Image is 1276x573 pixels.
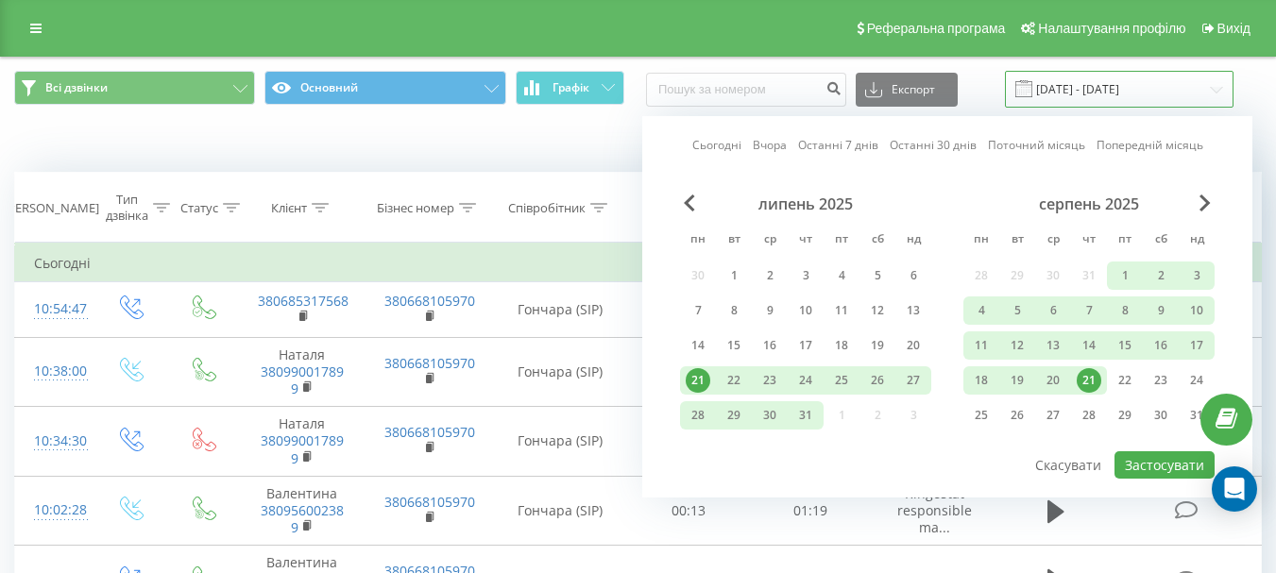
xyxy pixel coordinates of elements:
div: 30 [757,403,782,428]
div: 9 [1148,298,1173,323]
div: пт 15 серп 2025 р. [1107,331,1143,360]
div: 6 [901,263,926,288]
div: Open Intercom Messenger [1212,466,1257,512]
div: чт 14 серп 2025 р. [1071,331,1107,360]
div: пт 1 серп 2025 р. [1107,261,1143,290]
a: Попередній місяць [1097,136,1203,154]
div: [PERSON_NAME] [4,200,99,216]
div: нд 10 серп 2025 р. [1179,296,1215,325]
div: Бізнес номер [377,200,454,216]
div: сб 12 лип 2025 р. [859,296,895,325]
div: вт 5 серп 2025 р. [999,296,1035,325]
div: пт 11 лип 2025 р. [824,296,859,325]
div: пт 22 серп 2025 р. [1107,366,1143,395]
abbr: п’ятниця [1111,227,1139,255]
div: 19 [865,333,890,358]
td: Наталя [239,407,366,477]
div: 10 [1184,298,1209,323]
div: 28 [1077,403,1101,428]
div: ср 16 лип 2025 р. [752,331,788,360]
div: 29 [722,403,746,428]
td: Валентина [239,476,366,546]
div: 10:02:28 [34,492,74,529]
div: пт 29 серп 2025 р. [1107,401,1143,430]
input: Пошук за номером [646,73,846,107]
div: вт 8 лип 2025 р. [716,296,752,325]
abbr: четвер [791,227,820,255]
div: сб 2 серп 2025 р. [1143,261,1179,290]
div: 24 [1184,368,1209,393]
abbr: четвер [1075,227,1103,255]
div: нд 3 серп 2025 р. [1179,261,1215,290]
div: 22 [1113,368,1137,393]
div: 15 [1113,333,1137,358]
div: ср 13 серп 2025 р. [1035,331,1071,360]
div: ср 23 лип 2025 р. [752,366,788,395]
a: Поточний місяць [988,136,1085,154]
div: 5 [865,263,890,288]
td: 00:09 [628,337,750,407]
div: Статус [180,200,218,216]
div: Тип дзвінка [106,192,148,224]
div: ср 30 лип 2025 р. [752,401,788,430]
div: 18 [829,333,854,358]
div: ср 20 серп 2025 р. [1035,366,1071,395]
abbr: середа [1039,227,1067,255]
div: 3 [793,263,818,288]
div: 16 [1148,333,1173,358]
div: 13 [1041,333,1065,358]
div: 3 [1184,263,1209,288]
a: 380956002389 [261,501,344,536]
abbr: середа [756,227,784,255]
a: 380668105970 [384,423,475,441]
div: 11 [969,333,994,358]
a: 380990017899 [261,362,344,397]
div: 25 [969,403,994,428]
div: 7 [686,298,710,323]
div: пт 4 лип 2025 р. [824,261,859,290]
div: 19 [1005,368,1029,393]
div: пн 25 серп 2025 р. [963,401,999,430]
button: Експорт [856,73,958,107]
div: пн 21 лип 2025 р. [680,366,716,395]
div: 9 [757,298,782,323]
div: нд 24 серп 2025 р. [1179,366,1215,395]
div: пт 18 лип 2025 р. [824,331,859,360]
div: 31 [1184,403,1209,428]
button: Скасувати [1025,451,1112,479]
div: 12 [1005,333,1029,358]
a: Останні 7 днів [798,136,878,154]
div: липень 2025 [680,194,931,213]
td: Гончара (SIP) [492,407,628,477]
td: 00:13 [628,282,750,337]
td: 01:19 [750,476,872,546]
a: 380685317568 [258,292,349,310]
div: пн 14 лип 2025 р. [680,331,716,360]
div: чт 28 серп 2025 р. [1071,401,1107,430]
div: 13 [901,298,926,323]
div: 6 [1041,298,1065,323]
div: 20 [901,333,926,358]
span: Графік [553,81,589,94]
div: чт 7 серп 2025 р. [1071,296,1107,325]
div: 2 [757,263,782,288]
div: сб 30 серп 2025 р. [1143,401,1179,430]
div: сб 5 лип 2025 р. [859,261,895,290]
span: Налаштування профілю [1038,21,1185,36]
div: 17 [793,333,818,358]
div: 4 [829,263,854,288]
div: 27 [1041,403,1065,428]
button: Застосувати [1114,451,1215,479]
div: Співробітник [508,200,586,216]
td: Наталя [239,337,366,407]
a: Останні 30 днів [890,136,977,154]
div: 10 [793,298,818,323]
div: пн 28 лип 2025 р. [680,401,716,430]
div: ср 27 серп 2025 р. [1035,401,1071,430]
div: 24 [793,368,818,393]
div: 7 [1077,298,1101,323]
span: Реферальна програма [867,21,1006,36]
div: нд 6 лип 2025 р. [895,261,931,290]
abbr: субота [863,227,892,255]
div: 21 [1077,368,1101,393]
